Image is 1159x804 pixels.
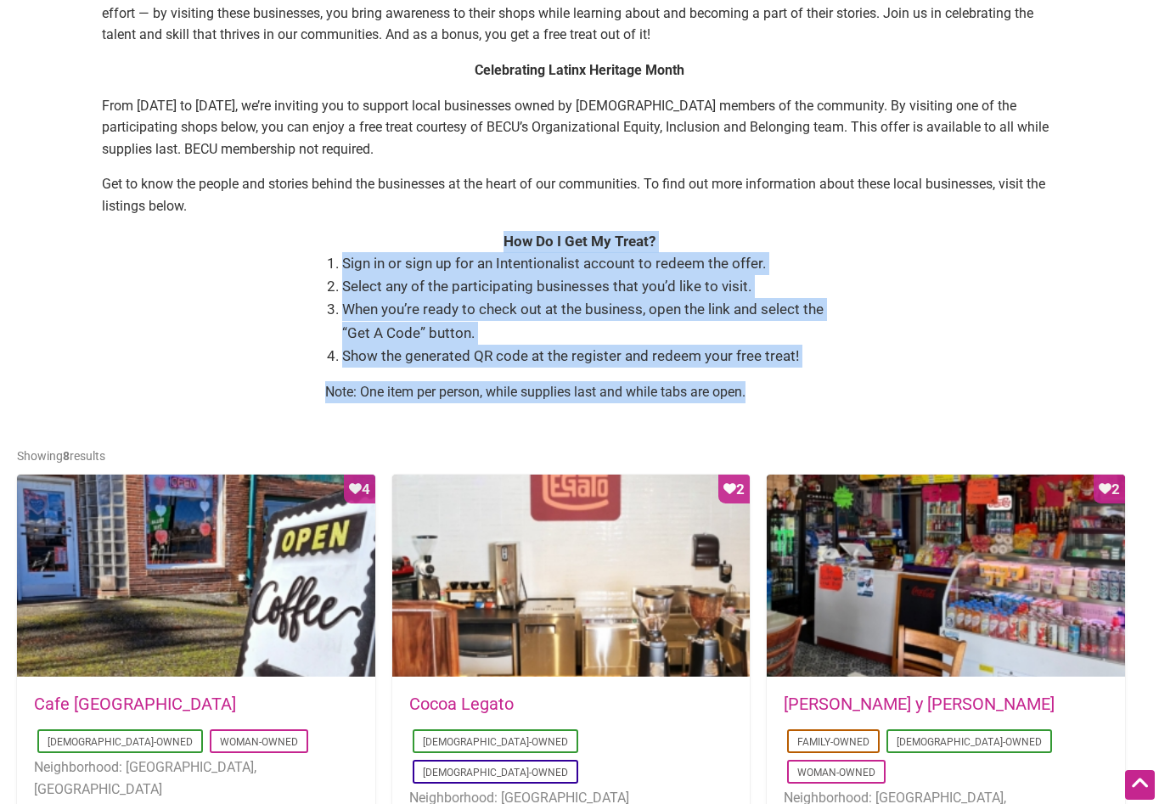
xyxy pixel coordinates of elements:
li: When you’re ready to check out at the business, open the link and select the “Get A Code” button. [342,298,835,344]
a: Cafe [GEOGRAPHIC_DATA] [34,694,236,714]
a: [DEMOGRAPHIC_DATA]-Owned [897,736,1042,748]
strong: Celebrating Latinx Heritage Month [475,62,684,78]
a: Family-Owned [797,736,869,748]
li: Select any of the participating businesses that you’d like to visit. [342,275,835,298]
p: Note: One item per person, while supplies last and while tabs are open. [325,381,835,403]
b: 8 [63,449,70,463]
a: Woman-Owned [220,736,298,748]
a: Woman-Owned [797,767,875,779]
p: From [DATE] to [DATE], we’re inviting you to support local businesses owned by [DEMOGRAPHIC_DATA]... [102,95,1057,160]
a: [DEMOGRAPHIC_DATA]-Owned [423,767,568,779]
div: Scroll Back to Top [1125,770,1155,800]
li: Neighborhood: [GEOGRAPHIC_DATA], [GEOGRAPHIC_DATA] [34,756,358,800]
span: Showing results [17,449,105,463]
a: [DEMOGRAPHIC_DATA]-Owned [48,736,193,748]
a: [DEMOGRAPHIC_DATA]-Owned [423,736,568,748]
a: Cocoa Legato [409,694,514,714]
li: Sign in or sign up for an Intentionalist account to redeem the offer. [342,252,835,275]
li: Show the generated QR code at the register and redeem your free treat! [342,345,835,368]
a: [PERSON_NAME] y [PERSON_NAME] [784,694,1055,714]
p: Get to know the people and stories behind the businesses at the heart of our communities. To find... [102,173,1057,216]
strong: How Do I Get My Treat? [504,233,655,250]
